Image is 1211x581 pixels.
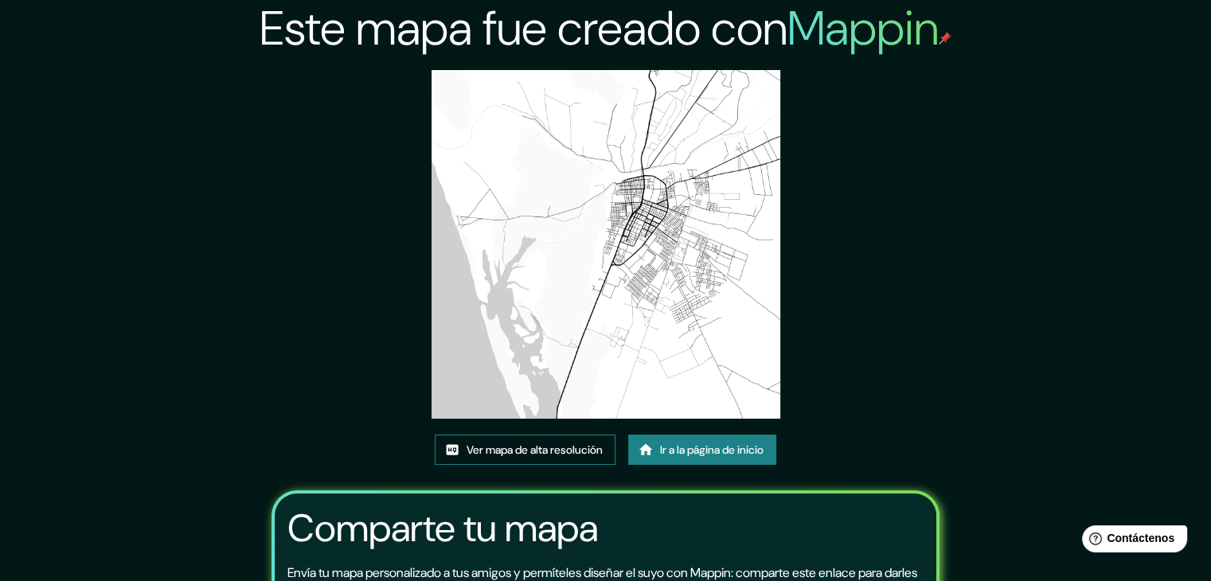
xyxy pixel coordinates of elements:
[432,70,780,419] img: created-map
[628,435,776,465] a: Ir a la página de inicio
[939,32,951,45] img: pin de mapeo
[660,443,764,457] font: Ir a la página de inicio
[435,435,615,465] a: Ver mapa de alta resolución
[467,443,603,457] font: Ver mapa de alta resolución
[287,503,598,553] font: Comparte tu mapa
[1069,519,1193,563] iframe: Lanzador de widgets de ayuda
